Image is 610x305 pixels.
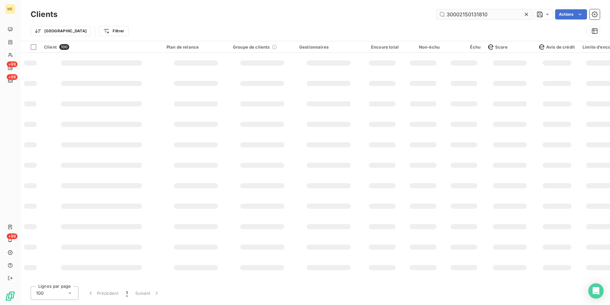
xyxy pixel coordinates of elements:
button: Suivant [131,286,164,300]
span: Client [44,44,57,50]
button: [GEOGRAPHIC_DATA] [31,26,91,36]
div: Encours total [366,44,399,50]
span: +99 [7,74,18,80]
span: +99 [7,61,18,67]
button: Précédent [84,286,122,300]
div: Plan de relance [167,44,225,50]
h3: Clients [31,9,57,20]
span: 100 [59,44,69,50]
div: Open Intercom Messenger [588,283,604,299]
span: Groupe de clients [233,44,270,50]
input: Rechercher [436,9,532,20]
div: Échu [447,44,480,50]
span: 100 [36,290,44,296]
img: Logo LeanPay [5,291,15,301]
button: 1 [122,286,131,300]
button: Actions [555,9,587,20]
span: Avis de crédit [539,44,575,50]
div: ME [5,4,15,14]
span: Score [488,44,508,50]
a: +99 [5,75,15,86]
button: Filtrer [99,26,128,36]
div: Non-échu [406,44,440,50]
span: 1 [126,290,128,296]
a: +99 [5,63,15,73]
div: Gestionnaires [299,44,358,50]
span: +99 [7,233,18,239]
